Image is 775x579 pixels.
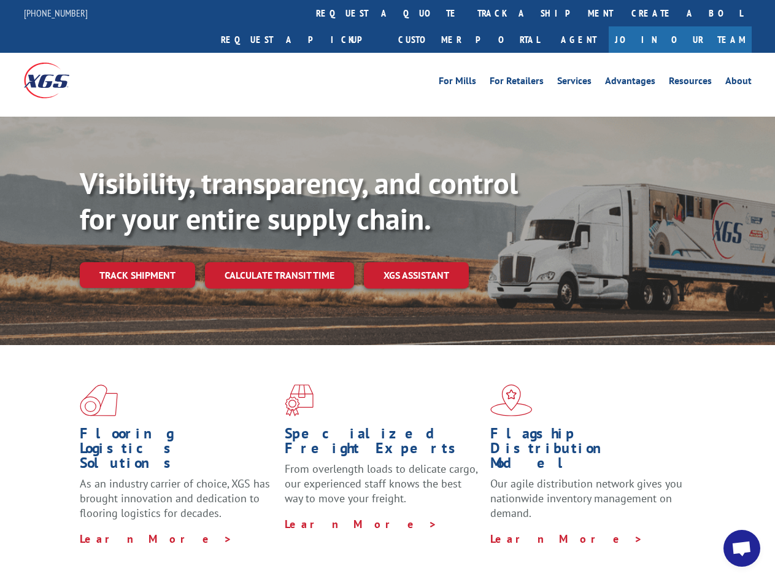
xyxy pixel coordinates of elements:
img: xgs-icon-total-supply-chain-intelligence-red [80,384,118,416]
img: xgs-icon-flagship-distribution-model-red [490,384,533,416]
a: Resources [669,76,712,90]
h1: Flooring Logistics Solutions [80,426,276,476]
a: [PHONE_NUMBER] [24,7,88,19]
a: Services [557,76,592,90]
b: Visibility, transparency, and control for your entire supply chain. [80,164,518,238]
div: Open chat [723,530,760,567]
img: xgs-icon-focused-on-flooring-red [285,384,314,416]
span: As an industry carrier of choice, XGS has brought innovation and dedication to flooring logistics... [80,476,270,520]
a: About [725,76,752,90]
a: Request a pickup [212,26,389,53]
a: XGS ASSISTANT [364,262,469,289]
a: Learn More > [490,532,643,546]
a: Track shipment [80,262,195,288]
a: Agent [549,26,609,53]
a: Calculate transit time [205,262,354,289]
h1: Flagship Distribution Model [490,426,686,476]
a: For Mills [439,76,476,90]
a: Join Our Team [609,26,752,53]
a: For Retailers [490,76,544,90]
a: Advantages [605,76,655,90]
a: Learn More > [285,517,438,531]
a: Customer Portal [389,26,549,53]
h1: Specialized Freight Experts [285,426,480,462]
p: From overlength loads to delicate cargo, our experienced staff knows the best way to move your fr... [285,462,480,516]
a: Learn More > [80,532,233,546]
span: Our agile distribution network gives you nationwide inventory management on demand. [490,476,682,520]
